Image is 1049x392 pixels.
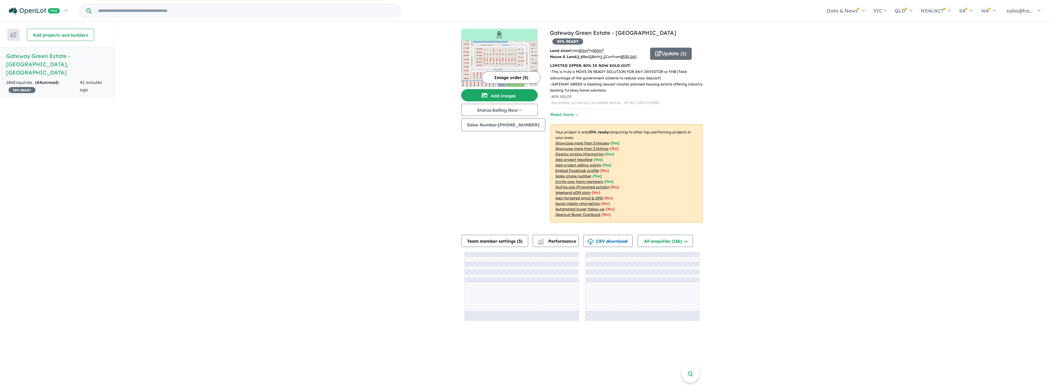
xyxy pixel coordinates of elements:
[555,179,603,184] u: Invite your team members
[587,48,589,51] sup: 2
[605,179,613,184] span: [ Yes ]
[593,48,604,53] u: 350 m
[555,196,603,200] u: Geo-targeted email & SMS
[583,235,633,247] button: CSV download
[461,29,538,87] a: Gateway Green Estate - Norlane Logo Gateway Green Estate - Norlane
[550,124,703,223] p: Your project is only comparing to other top-performing projects in your area: - - - - - - - - - -...
[464,31,535,38] img: Gateway Green Estate - Norlane Logo
[555,207,605,211] u: Automated buyer follow-up
[550,29,676,36] a: Gateway Green Estate - [GEOGRAPHIC_DATA]
[518,238,521,244] span: 3
[80,80,102,93] span: 41 minutes ago
[36,80,42,85] span: 44
[552,38,583,45] span: 35 % READY
[555,141,609,145] u: Showcase more than 3 images
[550,54,646,60] p: Bed Bath Car from
[638,235,693,247] button: All enquiries (186)
[461,41,538,87] img: Gateway Green Estate - Norlane
[550,94,708,100] p: - 80% SOLD!!
[594,157,603,162] span: [ Yes ]
[550,48,570,53] b: Land sizes
[590,54,592,59] u: 2
[621,54,636,59] u: $ 530,260
[600,54,606,59] u: 1-2
[604,196,613,200] span: [No]
[550,63,703,69] p: LIMITED OFFER: 80% IS NOW SOLD OUT!
[550,81,708,94] p: - GATEWAY GREEN is Geelong newest master planned housing estate offering industry leading Turnkey...
[555,157,592,162] u: Add project headline
[606,207,615,211] span: [No]
[611,141,620,145] span: [ Yes ]
[461,118,545,131] button: Sales Number:[PHONE_NUMBER]
[602,212,611,217] span: [No]
[587,239,594,245] img: download icon
[533,235,579,247] button: Performance
[555,174,591,178] u: Sales phone number
[602,163,611,167] span: [ Yes ]
[1007,8,1033,14] span: sales@ha...
[6,52,108,77] h5: Gateway Green Estate - [GEOGRAPHIC_DATA] , [GEOGRAPHIC_DATA]
[602,48,604,51] sup: 2
[10,33,17,37] img: sort.svg
[555,168,599,173] u: Embed Facebook profile
[589,48,604,53] span: to
[555,212,601,217] u: OpenLot Buyer Cashback
[550,69,708,81] p: - This is truly a MOVE IN READY SOLUTION FOR ANY INVESTOR or FHB (Take advantage of the governmen...
[555,146,609,151] u: Showcase more than 3 listings
[600,168,609,173] span: [ No ]
[593,174,602,178] span: [ Yes ]
[650,48,692,60] button: Update (1)
[592,190,600,195] span: [No]
[9,7,60,15] img: Openlot PRO Logo White
[555,152,604,156] u: Display pricing information
[461,89,538,101] button: Add images
[589,130,609,134] b: 35 % ready
[555,185,609,189] u: Native ads (Promoted estate)
[461,235,528,247] button: Team member settings (3)
[550,48,646,54] p: from
[577,54,583,59] u: 3-4
[550,111,579,118] button: Read more
[482,71,541,84] button: Image order (5)
[35,80,59,85] strong: ( unread)
[550,100,708,106] p: - No smoke, no mirrors, no added extras - it's ALL INCLUDED!!
[6,79,80,94] div: 186 Enquir ies
[555,190,590,195] u: Weekend eDM slots
[610,185,619,189] span: [No]
[538,239,543,242] img: line-chart.svg
[9,87,35,93] span: 35 % READY
[461,104,538,116] button: Status:Selling Now
[605,152,614,156] span: [ Yes ]
[610,146,619,151] span: [ No ]
[93,4,399,17] input: Try estate name, suburb, builder or developer
[550,106,708,112] p: - CIVIL CONSTRUCTION due to start shortly.
[539,238,576,244] span: Performance
[555,201,600,206] u: Social media retargeting
[578,48,589,53] u: 301 m
[538,241,544,245] img: bar-chart.svg
[555,163,601,167] u: Add project selling-points
[601,201,610,206] span: [No]
[27,29,94,41] button: Add projects and builders
[550,54,577,59] b: House & Land:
